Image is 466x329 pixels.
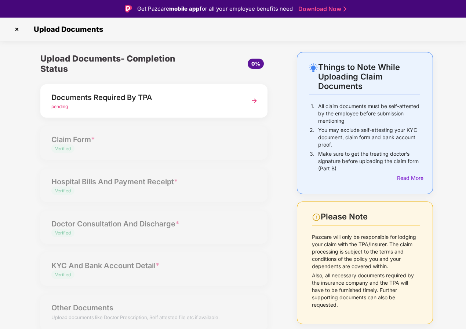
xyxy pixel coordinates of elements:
p: 2. [310,126,314,148]
strong: mobile app [169,5,200,12]
span: Upload Documents [26,25,107,34]
div: Please Note [321,212,420,222]
a: Download Now [298,5,344,13]
img: Stroke [343,5,346,13]
div: Read More [397,174,420,182]
p: 3. [310,150,314,172]
img: svg+xml;base64,PHN2ZyB4bWxucz0iaHR0cDovL3d3dy53My5vcmcvMjAwMC9zdmciIHdpZHRoPSIyNC4wOTMiIGhlaWdodD... [309,63,318,72]
div: Things to Note While Uploading Claim Documents [318,62,420,91]
div: Upload Documents- Completion Status [40,52,192,75]
img: svg+xml;base64,PHN2ZyBpZD0iV2FybmluZ18tXzI0eDI0IiBkYXRhLW5hbWU9Ildhcm5pbmcgLSAyNHgyNCIgeG1sbnM9Im... [312,213,321,222]
p: All claim documents must be self-attested by the employee before submission mentioning [318,103,420,125]
img: svg+xml;base64,PHN2ZyBpZD0iTmV4dCIgeG1sbnM9Imh0dHA6Ly93d3cudzMub3JnLzIwMDAvc3ZnIiB3aWR0aD0iMzYiIG... [248,94,261,107]
span: pending [51,104,68,109]
span: 0% [251,60,260,67]
p: Also, all necessary documents required by the insurance company and the TPA will have to be furni... [312,272,420,308]
img: svg+xml;base64,PHN2ZyBpZD0iQ3Jvc3MtMzJ4MzIiIHhtbG5zPSJodHRwOi8vd3d3LnczLm9yZy8yMDAwL3N2ZyIgd2lkdG... [11,23,23,35]
p: You may exclude self-attesting your KYC document, claim form and bank account proof. [318,126,420,148]
img: Logo [125,5,132,12]
p: Make sure to get the treating doctor’s signature before uploading the claim form (Part B) [318,150,420,172]
div: Documents Required By TPA [51,92,239,103]
div: Get Pazcare for all your employee benefits need [137,4,293,13]
p: Pazcare will only be responsible for lodging your claim with the TPA/Insurer. The claim processin... [312,233,420,270]
p: 1. [311,103,314,125]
